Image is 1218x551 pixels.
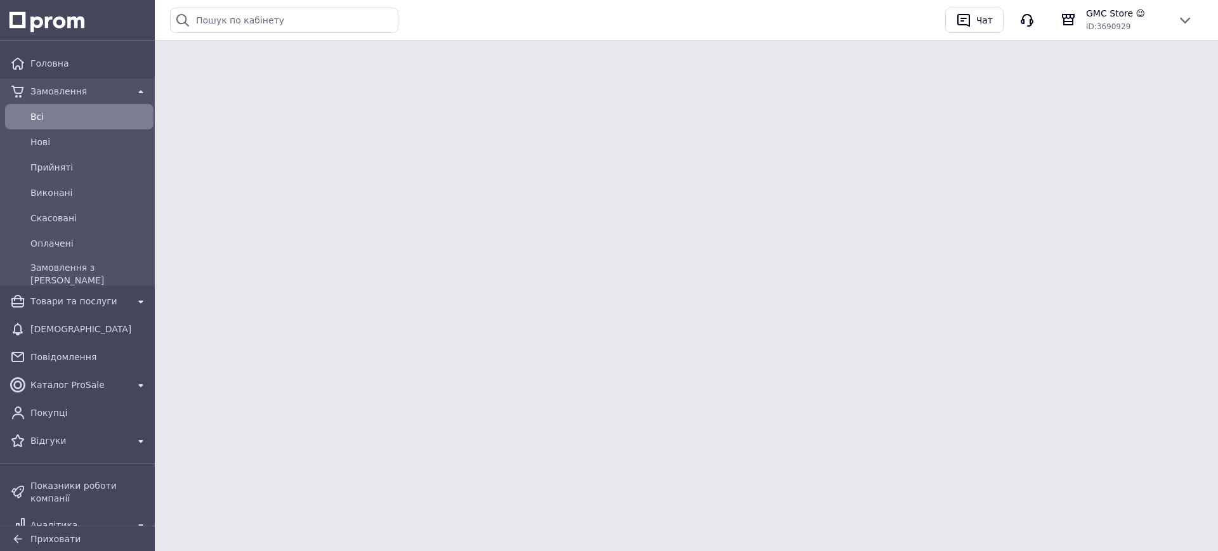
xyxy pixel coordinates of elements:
[30,161,148,174] span: Прийняті
[170,8,398,33] input: Пошук по кабінету
[30,110,148,123] span: Всi
[30,479,148,505] span: Показники роботи компанії
[30,85,128,98] span: Замовлення
[1086,22,1130,31] span: ID: 3690929
[30,534,81,544] span: Приховати
[30,406,148,419] span: Покупці
[945,8,1004,33] button: Чат
[30,237,148,250] span: Оплачені
[30,57,148,70] span: Головна
[30,351,148,363] span: Повідомлення
[30,434,128,447] span: Відгуки
[30,186,148,199] span: Виконані
[30,136,148,148] span: Нові
[30,519,128,531] span: Аналітика
[1086,7,1167,20] span: GMC Store 😉
[30,323,148,335] span: [DEMOGRAPHIC_DATA]
[30,379,128,391] span: Каталог ProSale
[30,212,148,224] span: Скасовані
[30,261,148,287] span: Замовлення з [PERSON_NAME]
[974,11,995,30] div: Чат
[30,295,128,308] span: Товари та послуги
